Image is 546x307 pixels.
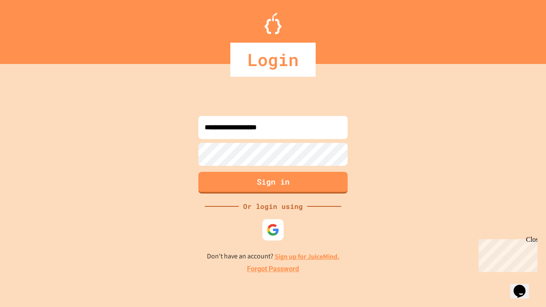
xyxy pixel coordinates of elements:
div: Or login using [239,201,307,211]
img: Logo.svg [264,13,282,34]
a: Forgot Password [247,264,299,274]
div: Login [230,43,316,77]
p: Don't have an account? [207,251,340,262]
a: Sign up for JuiceMind. [275,252,340,261]
iframe: chat widget [475,236,537,272]
iframe: chat widget [510,273,537,298]
div: Chat with us now!Close [3,3,59,54]
img: google-icon.svg [267,223,279,236]
button: Sign in [198,172,348,194]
